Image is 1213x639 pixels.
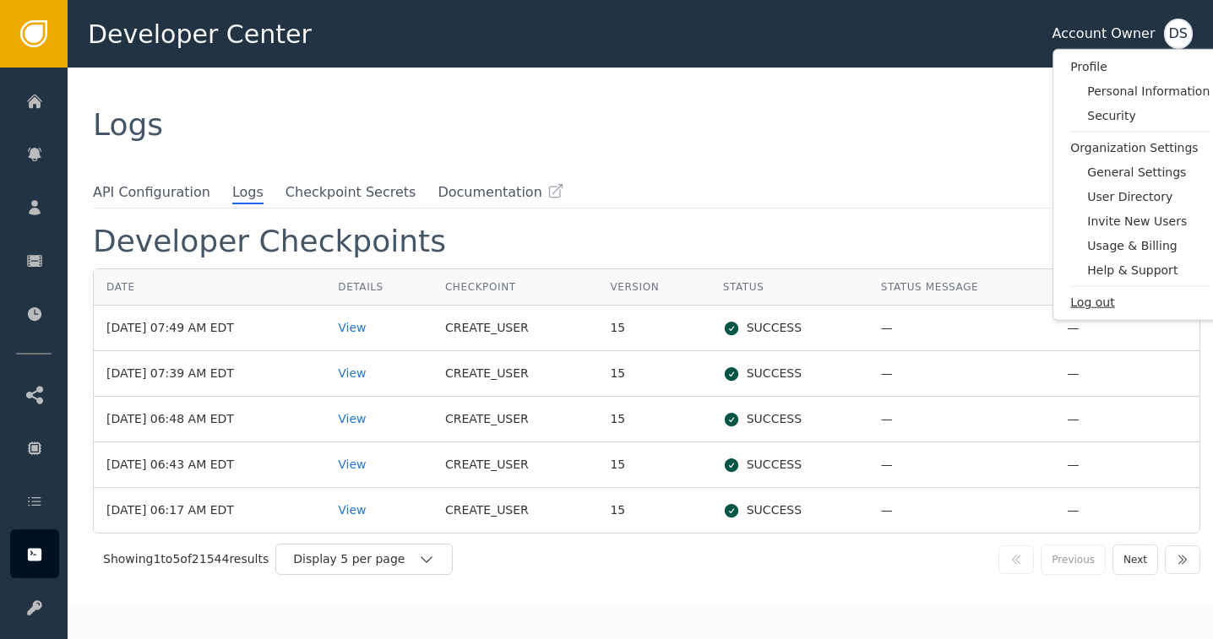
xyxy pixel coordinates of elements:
td: — [868,397,1055,442]
span: Organization Settings [1070,139,1210,157]
div: Showing 1 to 5 of 21544 results [103,550,269,568]
div: View [338,410,420,428]
div: SUCCESS [723,501,856,519]
td: — [868,306,1055,351]
td: 15 [597,351,710,397]
td: [DATE] 07:39 AM EDT [94,351,325,397]
span: Usage & Billing [1087,237,1210,255]
td: [DATE] 07:49 AM EDT [94,306,325,351]
div: SUCCESS [723,365,856,382]
span: Logs [93,107,163,142]
div: Checkpoint [445,279,585,295]
td: CREATE_USER [432,442,598,488]
div: Account Owner [1053,24,1156,44]
td: — [1054,306,1199,351]
span: Help & Support [1087,262,1210,279]
span: API Configuration [93,182,210,203]
td: 15 [597,306,710,351]
td: 15 [597,397,710,442]
div: Version [610,279,697,295]
div: View [338,456,420,474]
span: Developer Center [88,15,312,53]
div: Date [106,279,313,295]
button: Display 5 per page [275,544,453,575]
td: 15 [597,488,710,533]
td: [DATE] 06:17 AM EDT [94,488,325,533]
span: General Settings [1087,164,1210,181]
td: [DATE] 06:48 AM EDT [94,397,325,442]
td: — [1054,488,1199,533]
span: Profile [1070,58,1210,76]
td: CREATE_USER [432,306,598,351]
a: Documentation [438,182,563,203]
div: Developer Checkpoints [93,226,446,257]
span: Logs [232,182,264,204]
button: Next [1112,544,1158,575]
div: Details [338,279,420,295]
td: — [868,351,1055,397]
span: Log out [1070,294,1210,311]
div: Status [723,279,856,295]
div: View [338,319,420,337]
td: CREATE_USER [432,397,598,442]
span: Invite New Users [1087,213,1210,230]
span: Checkpoint Secrets [286,182,416,203]
td: 15 [597,442,710,488]
td: CREATE_USER [432,351,598,397]
div: SUCCESS [723,319,856,337]
td: — [1054,442,1199,488]
td: CREATE_USER [432,488,598,533]
div: SUCCESS [723,410,856,428]
button: DS [1164,19,1193,49]
div: View [338,365,420,382]
span: Security [1087,107,1210,125]
td: — [1054,397,1199,442]
span: User Directory [1087,188,1210,206]
div: Status Message [881,279,1042,295]
td: — [868,488,1055,533]
div: SUCCESS [723,456,856,474]
td: — [868,442,1055,488]
div: Display 5 per page [293,550,418,568]
div: View [338,501,420,519]
td: — [1054,351,1199,397]
td: [DATE] 06:43 AM EDT [94,442,325,488]
span: Documentation [438,182,541,203]
span: Personal Information [1087,83,1210,100]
